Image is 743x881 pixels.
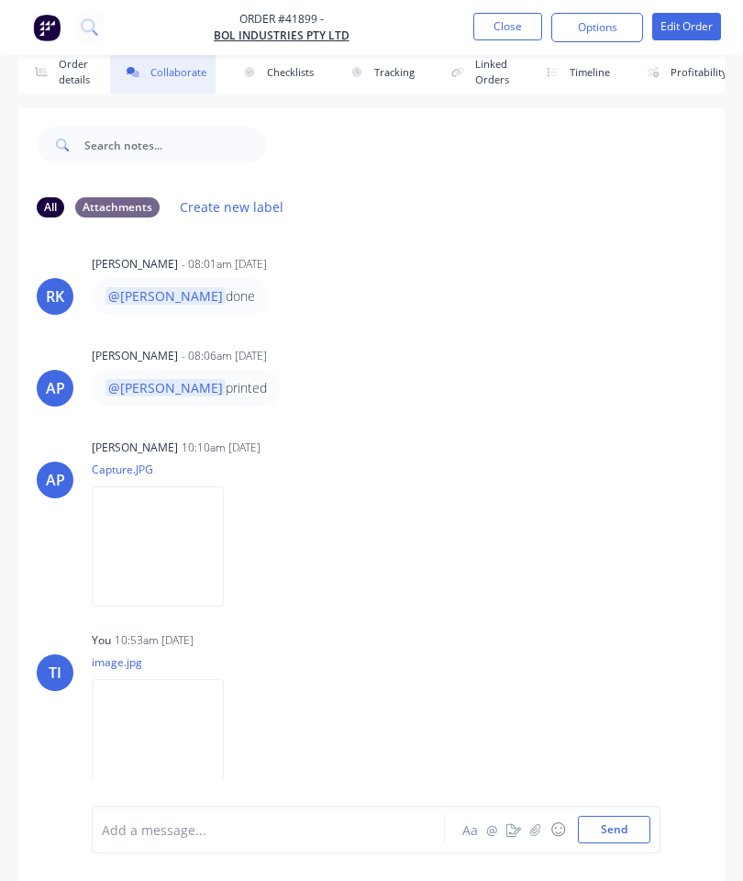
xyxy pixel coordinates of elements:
div: RK [46,285,64,307]
button: Tracking [334,51,424,94]
div: [PERSON_NAME] [92,256,178,273]
button: Linked Orders [435,51,518,94]
button: Edit Order [652,13,721,40]
button: Close [473,13,542,40]
div: Attachments [75,197,160,217]
span: Order #41899 - [214,11,349,28]
div: AP [46,377,65,399]
button: Profitability [630,51,737,94]
p: done [105,287,255,306]
div: You [92,632,111,649]
div: [PERSON_NAME] [92,348,178,364]
button: Options [551,13,643,42]
button: Checklists [227,51,323,94]
button: @ [481,819,503,841]
div: 10:10am [DATE] [182,440,261,456]
img: Factory [33,14,61,41]
div: - 08:01am [DATE] [182,256,267,273]
button: Send [578,816,650,843]
button: Aa [459,819,481,841]
a: Bol Industries Pty Ltd [214,28,349,44]
div: [PERSON_NAME] [92,440,178,456]
span: @[PERSON_NAME] [105,287,226,305]
button: ☺ [547,819,569,841]
p: printed [105,379,267,397]
div: - 08:06am [DATE] [182,348,267,364]
button: Timeline [529,51,619,94]
p: Capture.JPG [92,462,242,477]
div: 10:53am [DATE] [115,632,194,649]
p: image.jpg [92,654,242,670]
input: Search notes... [84,127,266,163]
div: All [37,197,64,217]
div: AP [46,469,65,491]
button: Collaborate [110,51,216,94]
span: @[PERSON_NAME] [105,379,226,396]
div: TI [49,662,61,684]
button: Create new label [171,195,294,219]
button: Order details [18,51,99,94]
